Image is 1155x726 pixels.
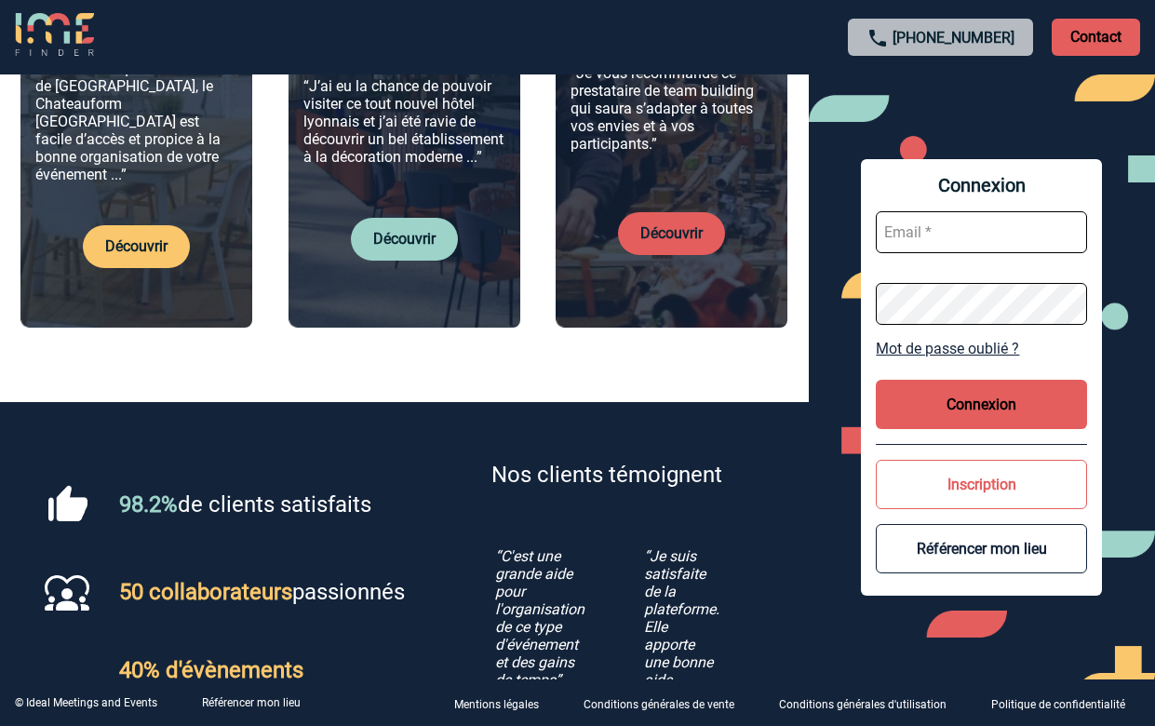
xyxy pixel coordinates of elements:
[439,694,569,712] a: Mentions légales
[571,64,772,153] p: “Je vous recommande ce prestataire de team building qui saura s’adapter à toutes vos envies et à ...
[976,694,1155,712] a: Politique de confidentialité
[584,698,734,711] p: Conditions générales de vente
[15,696,157,709] div: © Ideal Meetings and Events
[876,211,1087,253] input: Email *
[119,579,292,605] span: 50 collaborateurs
[119,657,303,709] span: 40% d'évènements RSE
[876,174,1087,196] span: Connexion
[491,462,722,488] p: Nos clients témoignent
[764,694,976,712] a: Conditions générales d'utilisation
[779,698,947,711] p: Conditions générales d'utilisation
[876,460,1087,509] button: Inscription
[119,491,371,518] p: de clients satisfaits
[1052,19,1140,56] p: Contact
[105,237,168,255] a: Découvrir
[644,547,719,724] p: “Je suis satisfaite de la plateforme. Elle apporte une bonne aide. Très bon support.”
[495,547,584,689] p: “C'est une grande aide pour l'organisation de ce type d'événement et des gains de temps”
[866,27,889,49] img: call-24-px.png
[202,696,301,709] a: Référencer mon lieu
[119,579,405,605] p: passionnés
[569,694,764,712] a: Conditions générales de vente
[303,77,505,166] p: “J’ai eu la chance de pouvoir visiter ce tout nouvel hôtel lyonnais et j’ai été ravie de découvri...
[893,29,1014,47] a: [PHONE_NUMBER]
[373,230,436,248] a: Découvrir
[35,60,237,183] p: “Au cœur du quartier d’affaires de [GEOGRAPHIC_DATA], le Chateauform [GEOGRAPHIC_DATA] est facile...
[640,224,703,242] a: Découvrir
[876,524,1087,573] button: Référencer mon lieu
[876,340,1087,357] a: Mot de passe oublié ?
[991,698,1125,711] p: Politique de confidentialité
[454,698,539,711] p: Mentions légales
[876,380,1087,429] button: Connexion
[119,491,178,518] span: 98.2%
